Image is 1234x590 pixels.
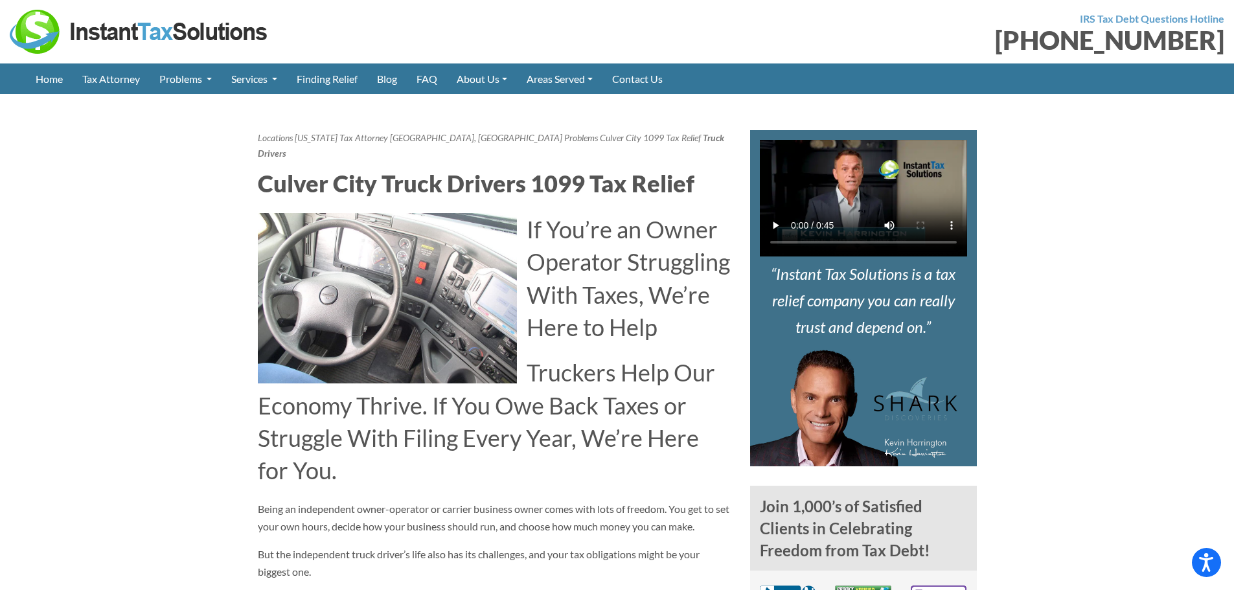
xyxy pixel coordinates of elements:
[750,486,977,571] h4: Join 1,000’s of Satisfied Clients in Celebrating Freedom from Tax Debt!
[339,132,562,143] a: Tax Attorney [GEOGRAPHIC_DATA], [GEOGRAPHIC_DATA]
[1080,12,1224,25] strong: IRS Tax Debt Questions Hotline
[750,350,957,466] img: Kevin Harrington
[258,132,724,159] strong: Truck Drivers
[258,503,729,532] span: Being an independent owner-operator or carrier business owner comes with lots of freedom. You get...
[10,24,269,36] a: Instant Tax Solutions Logo
[447,63,517,94] a: About Us
[527,215,730,341] span: If You’re an Owner Operator Struggling With Taxes, We’re Here to
[367,63,407,94] a: Blog
[258,167,731,199] h2: Culver City Truck Drivers 1099 Tax Relief
[258,213,517,383] img: cab of semi truck cab
[602,63,672,94] a: Contact Us
[564,132,598,143] a: Problems
[150,63,222,94] a: Problems
[287,63,367,94] a: Finding Relief
[258,132,293,143] a: Locations
[222,63,287,94] a: Services
[609,313,657,341] span: Help
[517,63,602,94] a: Areas Served
[627,27,1225,53] div: [PHONE_NUMBER]
[295,132,337,143] a: [US_STATE]
[10,10,269,54] img: Instant Tax Solutions Logo
[407,63,447,94] a: FAQ
[258,548,700,578] span: But the independent truck driver’s life also has its challenges, and your tax obligations might b...
[771,264,955,336] i: Instant Tax Solutions is a tax relief company you can really trust and depend on.
[73,63,150,94] a: Tax Attorney
[600,132,701,143] a: Culver City 1099 Tax Relief
[26,63,73,94] a: Home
